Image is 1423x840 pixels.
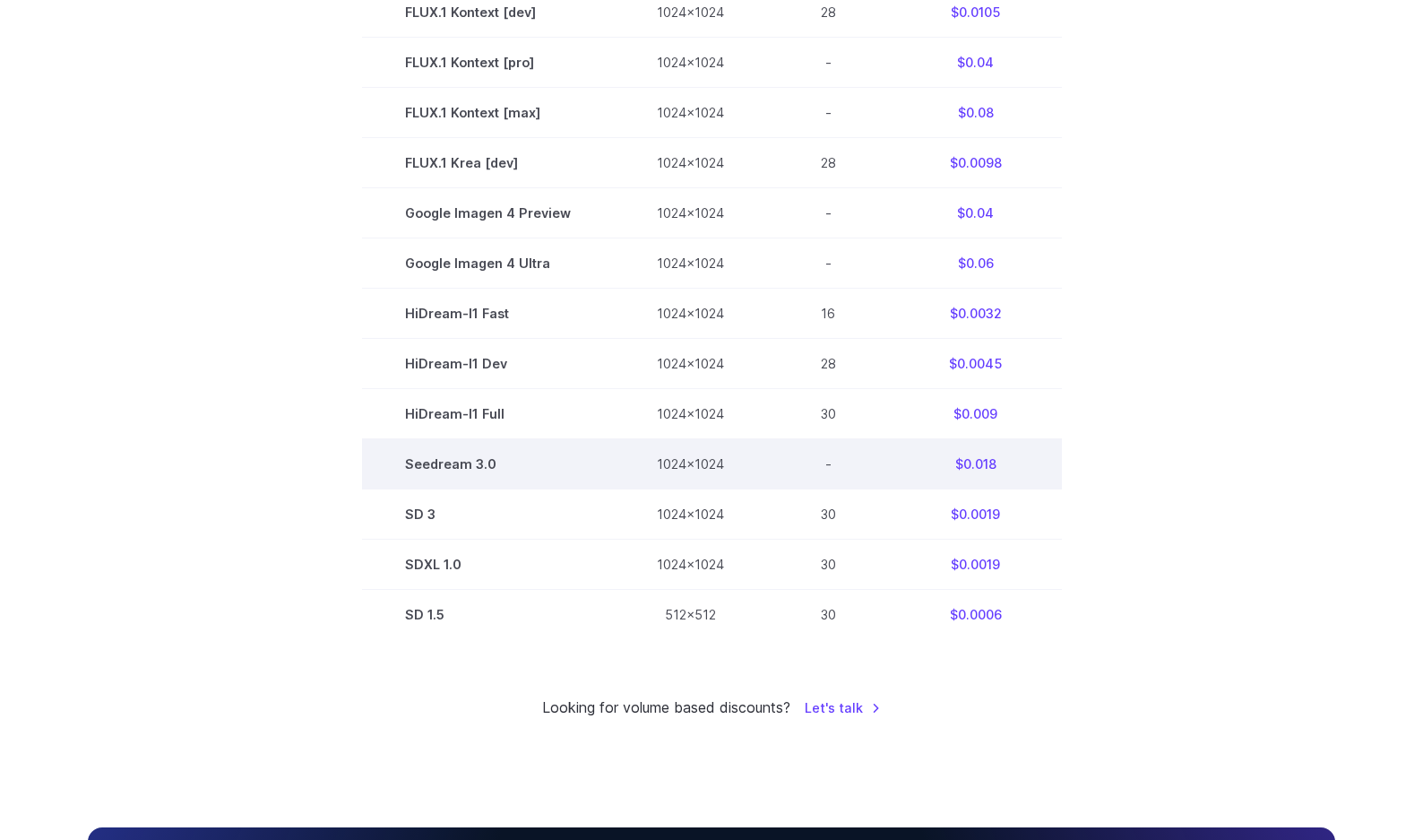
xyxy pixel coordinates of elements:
[767,438,890,489] td: -
[890,87,1062,137] td: $0.08
[362,238,614,288] td: Google Imagen 4 Ultra
[767,338,890,388] td: 28
[362,388,614,438] td: HiDream-I1 Full
[805,697,881,718] a: Let's talk
[614,37,767,87] td: 1024x1024
[362,288,614,338] td: HiDream-I1 Fast
[767,388,890,438] td: 30
[542,697,790,720] small: Looking for volume based discounts?
[362,590,614,640] td: SD 1.5
[614,388,767,438] td: 1024x1024
[890,37,1062,87] td: $0.04
[767,288,890,338] td: 16
[767,489,890,539] td: 30
[362,489,614,539] td: SD 3
[767,540,890,590] td: 30
[614,540,767,590] td: 1024x1024
[362,187,614,238] td: Google Imagen 4 Preview
[890,489,1062,539] td: $0.0019
[767,37,890,87] td: -
[890,238,1062,288] td: $0.06
[890,338,1062,388] td: $0.0045
[890,590,1062,640] td: $0.0006
[767,87,890,137] td: -
[890,540,1062,590] td: $0.0019
[362,338,614,388] td: HiDream-I1 Dev
[362,540,614,590] td: SDXL 1.0
[614,187,767,238] td: 1024x1024
[614,438,767,489] td: 1024x1024
[362,37,614,87] td: FLUX.1 Kontext [pro]
[362,137,614,187] td: FLUX.1 Krea [dev]
[362,438,614,489] td: Seedream 3.0
[614,288,767,338] td: 1024x1024
[614,137,767,187] td: 1024x1024
[890,187,1062,238] td: $0.04
[767,590,890,640] td: 30
[614,338,767,388] td: 1024x1024
[614,238,767,288] td: 1024x1024
[614,590,767,640] td: 512x512
[362,87,614,137] td: FLUX.1 Kontext [max]
[890,388,1062,438] td: $0.009
[767,187,890,238] td: -
[890,288,1062,338] td: $0.0032
[614,87,767,137] td: 1024x1024
[890,137,1062,187] td: $0.0098
[767,238,890,288] td: -
[767,137,890,187] td: 28
[890,438,1062,489] td: $0.018
[614,489,767,539] td: 1024x1024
